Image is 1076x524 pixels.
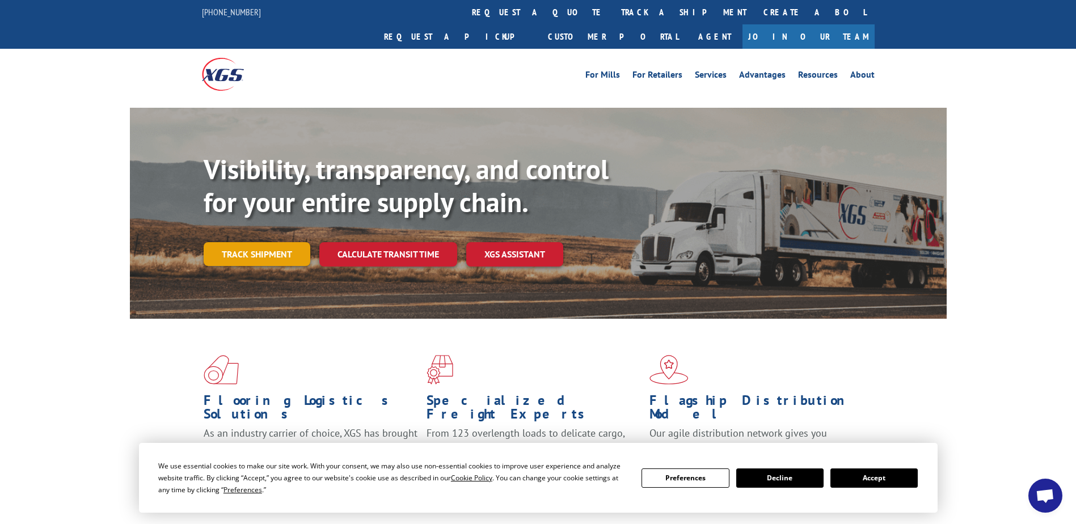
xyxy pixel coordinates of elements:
a: For Retailers [632,70,682,83]
img: xgs-icon-focused-on-flooring-red [427,355,453,384]
a: Calculate transit time [319,242,457,267]
img: xgs-icon-total-supply-chain-intelligence-red [204,355,239,384]
a: Request a pickup [375,24,539,49]
h1: Specialized Freight Experts [427,394,641,426]
div: We use essential cookies to make our site work. With your consent, we may also use non-essential ... [158,460,628,496]
div: Cookie Consent Prompt [139,443,938,513]
span: Cookie Policy [451,473,492,483]
a: Open chat [1028,479,1062,513]
button: Preferences [642,468,729,488]
a: Advantages [739,70,786,83]
a: For Mills [585,70,620,83]
p: From 123 overlength loads to delicate cargo, our experienced staff knows the best way to move you... [427,426,641,477]
h1: Flagship Distribution Model [649,394,864,426]
button: Accept [830,468,918,488]
a: Resources [798,70,838,83]
a: Services [695,70,727,83]
a: Agent [687,24,742,49]
a: Join Our Team [742,24,875,49]
a: About [850,70,875,83]
img: xgs-icon-flagship-distribution-model-red [649,355,689,384]
a: Customer Portal [539,24,687,49]
a: XGS ASSISTANT [466,242,563,267]
h1: Flooring Logistics Solutions [204,394,418,426]
button: Decline [736,468,824,488]
b: Visibility, transparency, and control for your entire supply chain. [204,151,609,219]
span: Preferences [223,485,262,495]
a: [PHONE_NUMBER] [202,6,261,18]
span: Our agile distribution network gives you nationwide inventory management on demand. [649,426,858,453]
a: Track shipment [204,242,310,266]
span: As an industry carrier of choice, XGS has brought innovation and dedication to flooring logistics... [204,426,417,467]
